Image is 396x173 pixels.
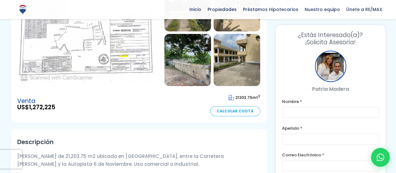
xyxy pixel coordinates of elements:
[282,124,379,132] label: Apellido *
[240,5,301,14] span: Préstamos Hipotecarios
[29,103,55,111] span: 1,272,225
[282,98,379,105] label: Nombre *
[164,34,211,86] img: Terreno en Quita Sueño Norte
[17,98,55,104] span: Venta
[315,51,346,82] div: Patria Madera
[17,152,260,168] p: [PERSON_NAME] de 21,203.75 m2 ubicado en [GEOGRAPHIC_DATA], entre la Carretera [PERSON_NAME] y la...
[282,31,379,39] span: ¿Estás Interesado(a)?
[282,85,379,93] p: Patria Madera
[343,5,385,14] span: Únete a RE/MAX
[282,151,379,159] label: Correo Electrónico *
[301,5,343,14] span: Nuestro equipo
[258,94,260,99] sup: 2
[17,104,55,111] span: US$
[229,95,260,100] span: mt
[204,5,240,14] span: Propiedades
[282,31,379,46] h3: ¡Solicita Asesoría!
[235,95,252,100] span: 21203.75
[210,106,260,116] a: Calcular Cuota
[17,4,28,15] img: Logo de REMAX
[17,135,260,149] h2: Descripción
[186,5,204,14] span: Inicio
[213,34,260,86] img: Terreno en Quita Sueño Norte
